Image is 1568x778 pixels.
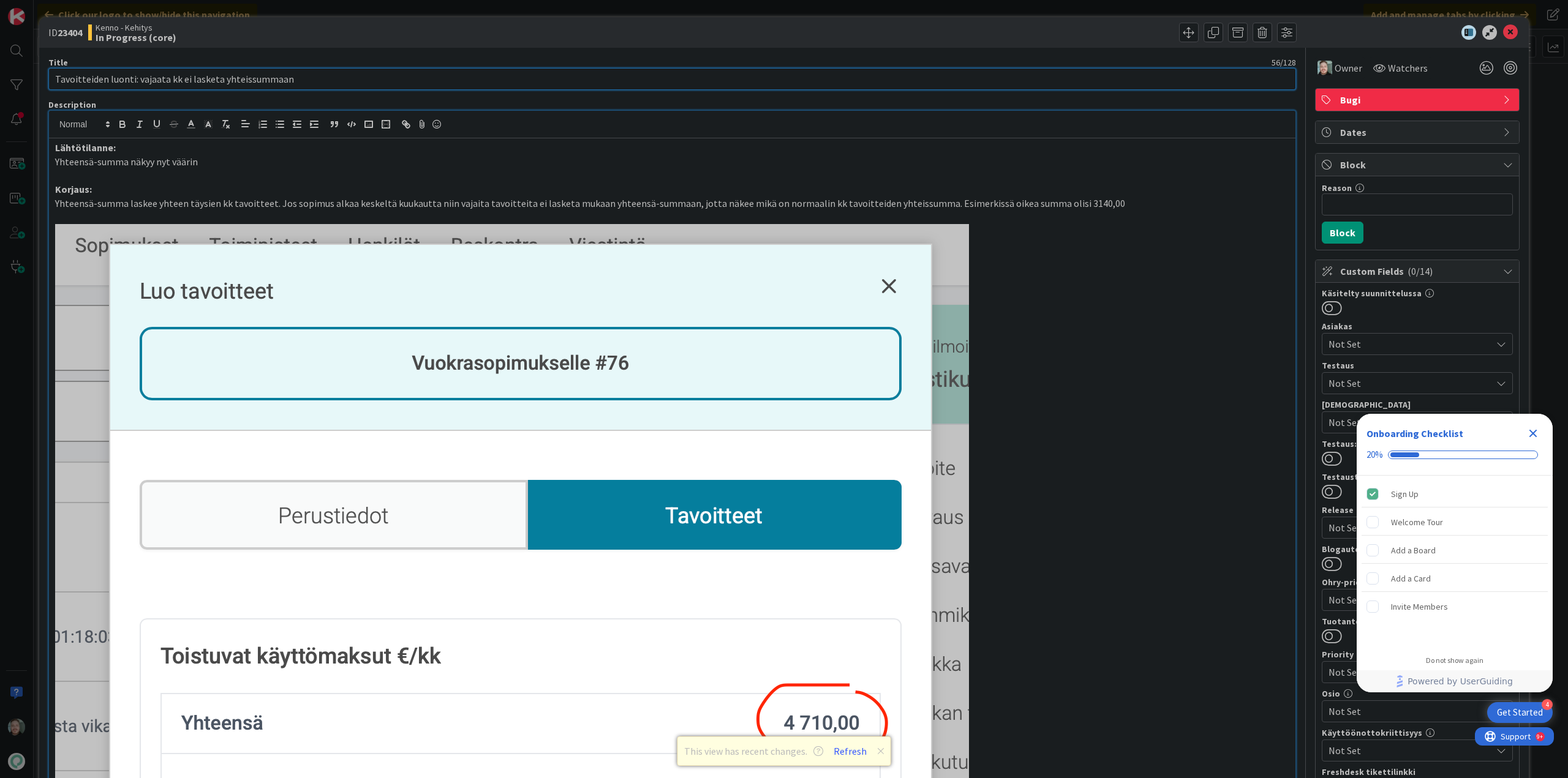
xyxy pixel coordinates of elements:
[1362,537,1548,564] div: Add a Board is incomplete.
[1391,487,1419,501] div: Sign Up
[1366,449,1383,460] div: 20%
[48,25,82,40] span: ID
[1340,125,1497,140] span: Dates
[1363,670,1547,692] a: Powered by UserGuiding
[48,57,68,68] label: Title
[1362,509,1548,536] div: Welcome Tour is incomplete.
[1497,706,1543,719] div: Get Started
[1329,591,1485,608] span: Not Set
[1329,520,1491,535] span: Not Set
[1366,449,1543,460] div: Checklist progress: 20%
[1322,439,1513,448] div: Testaus: Käsitelty
[684,744,823,758] span: This view has recent changes.
[1322,728,1513,737] div: Käyttöönottokriittisyys
[1408,674,1513,689] span: Powered by UserGuiding
[55,196,1289,211] p: Yhteensä-summa laskee yhteen täysien kk tavoitteet. Jos sopimus alkaa keskeltä kuukautta niin vaj...
[1542,699,1553,710] div: 4
[1523,424,1543,443] div: Close Checklist
[1329,376,1491,391] span: Not Set
[72,57,1296,68] div: 56 / 128
[1391,599,1448,614] div: Invite Members
[48,68,1296,90] input: type card name here...
[55,155,1289,169] p: Yhteensä-summa näkyy nyt väärin
[1487,702,1553,723] div: Open Get Started checklist, remaining modules: 4
[1340,157,1497,172] span: Block
[1362,481,1548,507] div: Sign Up is complete.
[1357,414,1553,692] div: Checklist Container
[55,141,116,154] strong: Lähtötilanne:
[1322,222,1363,244] button: Block
[1329,415,1491,430] span: Not Set
[1322,545,1513,553] div: Blogautettu
[1408,265,1433,277] span: ( 0/14 )
[1322,289,1513,297] div: Käsitelty suunnittelussa
[1362,565,1548,592] div: Add a Card is incomplete.
[1391,571,1431,586] div: Add a Card
[55,183,92,195] strong: Korjaus:
[1322,768,1513,776] div: Freshdesk tikettilinkki
[1322,689,1513,698] div: Osio
[1362,593,1548,620] div: Invite Members is incomplete.
[1322,578,1513,586] div: Ohry-prio
[1366,426,1463,441] div: Onboarding Checklist
[1329,743,1491,758] span: Not Set
[1391,543,1436,558] div: Add a Board
[1322,400,1513,409] div: [DEMOGRAPHIC_DATA]
[1322,617,1513,626] div: Tuotanto-ongelma
[1329,664,1485,681] span: Not Set
[1322,322,1513,331] div: Asiakas
[1357,476,1553,648] div: Checklist items
[1329,704,1491,719] span: Not Set
[96,23,176,32] span: Kenno - Kehitys
[1391,515,1443,529] div: Welcome Tour
[1426,656,1483,665] div: Do not show again
[62,5,68,15] div: 9+
[1317,61,1332,75] img: VP
[1322,650,1513,659] div: Priority
[1329,337,1491,351] span: Not Set
[1340,264,1497,279] span: Custom Fields
[1357,670,1553,692] div: Footer
[1388,61,1428,75] span: Watchers
[1322,506,1513,514] div: Release
[1335,61,1362,75] span: Owner
[1322,361,1513,370] div: Testaus
[1340,92,1497,107] span: Bugi
[96,32,176,42] b: In Progress (core)
[26,2,56,17] span: Support
[829,743,871,759] button: Refresh
[48,99,96,110] span: Description
[58,26,82,39] b: 23404
[1322,473,1513,481] div: Testaustiimi kurkkaa
[1322,182,1352,193] label: Reason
